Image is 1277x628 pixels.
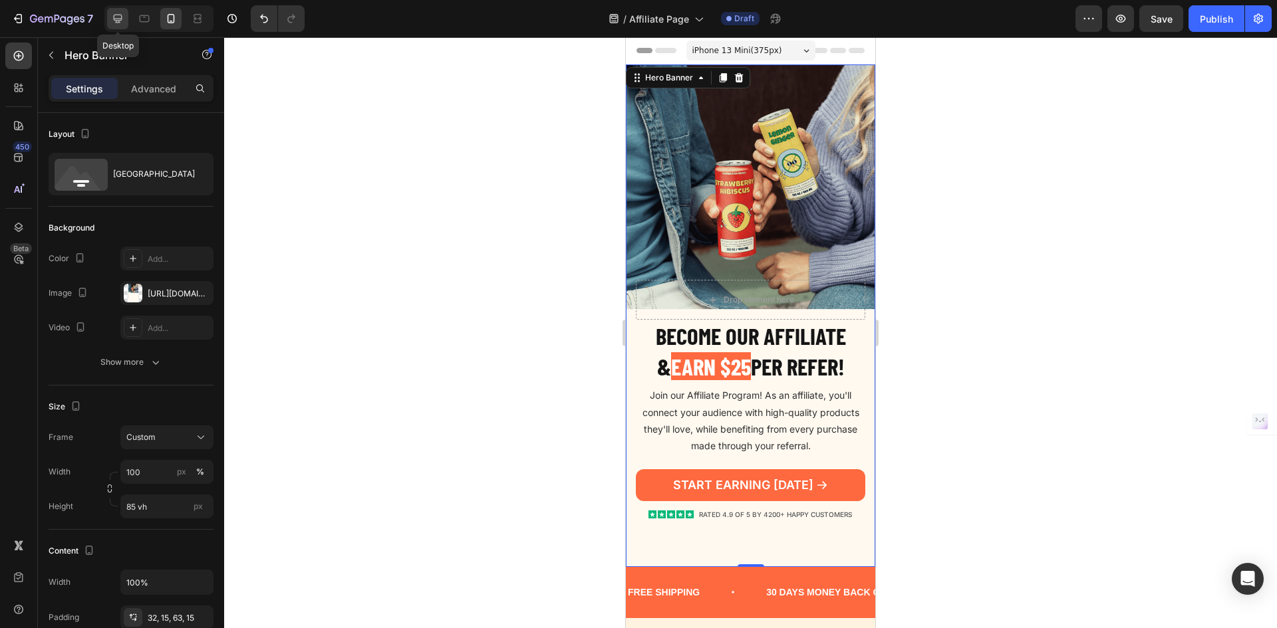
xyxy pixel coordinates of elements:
p: Hero Banner [65,47,178,63]
span: Affiliate Page [629,12,689,26]
div: Background [49,222,94,234]
div: [URL][DOMAIN_NAME] [148,288,210,300]
label: Frame [49,431,73,443]
div: Add... [148,322,210,334]
div: Width [49,576,71,588]
button: Publish [1189,5,1244,32]
div: 450 [13,142,32,152]
div: 30 DAYS MONEY BACK GUARANTEE [139,546,307,565]
div: Size [49,398,84,416]
div: Layout [49,126,93,144]
input: px% [120,460,213,484]
p: Settings [66,82,103,96]
div: Publish [1200,12,1233,26]
div: Undo/Redo [251,5,305,32]
div: Video [49,319,88,337]
button: 7 [5,5,99,32]
div: Beta [10,243,32,254]
div: Open Intercom Messenger [1232,563,1264,595]
span: Custom [126,431,156,443]
div: 32, 15, 63, 15 [148,612,210,624]
span: / [623,12,627,26]
div: [GEOGRAPHIC_DATA] [113,159,194,189]
input: px [120,494,213,518]
button: Custom [120,425,213,449]
label: Height [49,500,73,512]
div: Image [49,284,90,302]
div: Padding [49,611,79,623]
button: Show more [49,350,213,374]
iframe: Design area [626,37,875,628]
div: Content [49,542,97,560]
span: Draft [734,13,754,25]
span: px [194,501,203,511]
p: Advanced [131,82,176,96]
div: Add... [148,253,210,265]
p: 7 [87,11,93,27]
div: Show more [100,356,162,369]
button: % [174,464,190,480]
button: Save [1139,5,1183,32]
span: Save [1151,13,1173,25]
button: px [192,464,208,480]
input: Auto [121,570,213,594]
div: % [196,466,204,478]
div: Color [49,250,88,268]
label: Width [49,466,71,478]
div: px [177,466,186,478]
